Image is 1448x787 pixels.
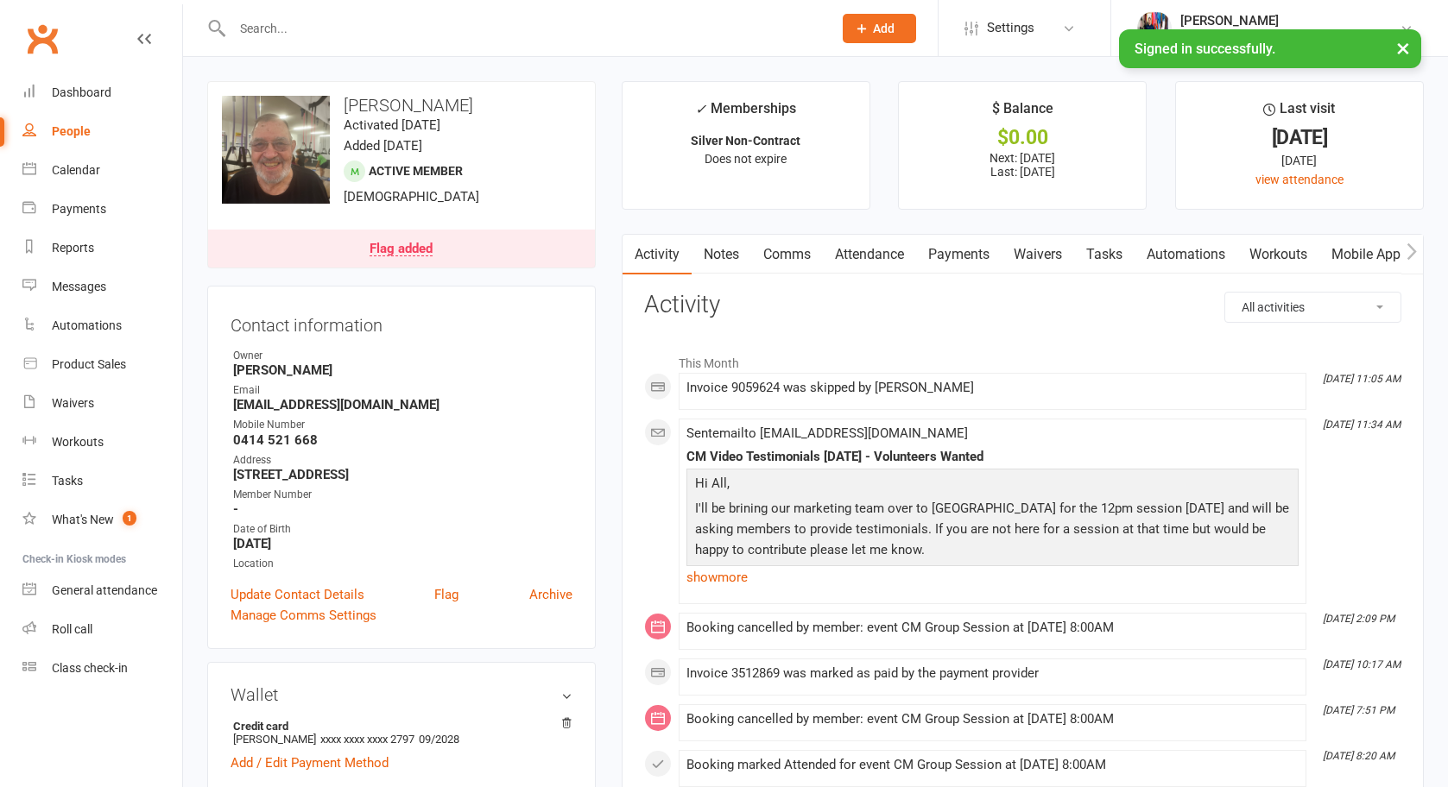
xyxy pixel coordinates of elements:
div: Booking cancelled by member: event CM Group Session at [DATE] 8:00AM [686,712,1299,727]
a: Archive [529,584,572,605]
a: Automations [22,306,182,345]
a: Tasks [22,462,182,501]
strong: 0414 521 668 [233,432,572,448]
div: Calendar [52,163,100,177]
strong: Silver Non-Contract [691,134,800,148]
a: Calendar [22,151,182,190]
time: Activated [DATE] [344,117,440,133]
a: Class kiosk mode [22,649,182,688]
div: Owner [233,348,572,364]
a: Waivers [22,384,182,423]
span: 09/2028 [419,733,459,746]
div: [PERSON_NAME] [1180,13,1400,28]
div: Automations [52,318,122,332]
div: Booking cancelled by member: event CM Group Session at [DATE] 8:00AM [686,620,1299,635]
a: What's New1 [22,501,182,539]
span: [DEMOGRAPHIC_DATA] [344,189,479,205]
div: Mobile Number [233,417,572,433]
div: Dashboard [52,85,111,99]
a: Workouts [1237,235,1319,274]
div: Class check-in [52,661,128,675]
div: People [52,124,91,138]
div: $ Balance [992,98,1053,129]
a: Attendance [823,235,916,274]
strong: [PERSON_NAME] [233,362,572,378]
a: Payments [916,235,1002,274]
a: Update Contact Details [231,584,364,605]
strong: Credit card [233,720,564,733]
a: Add / Edit Payment Method [231,752,389,773]
div: Invoice 3512869 was marked as paid by the payment provider [686,666,1299,681]
div: Email [233,382,572,399]
div: [DATE] [1192,129,1407,147]
div: What's New [52,513,114,526]
a: Roll call [22,610,182,649]
span: Active member [369,164,463,178]
input: Search... [227,16,820,41]
span: 1 [123,511,136,526]
div: Product Sales [52,357,126,371]
li: [PERSON_NAME] [231,717,572,748]
h3: [PERSON_NAME] [222,96,581,115]
a: Tasks [1074,235,1135,274]
span: xxxx xxxx xxxx 2797 [320,733,414,746]
time: Added [DATE] [344,138,422,154]
div: Address [233,452,572,469]
span: Settings [987,9,1034,47]
div: Waivers [52,396,94,410]
a: Messages [22,268,182,306]
button: Add [843,14,916,43]
div: Location [233,556,572,572]
div: Invoice 9059624 was skipped by [PERSON_NAME] [686,381,1299,395]
span: Does not expire [705,152,787,166]
p: Next: [DATE] Last: [DATE] [914,151,1130,179]
div: Roll call [52,622,92,636]
i: [DATE] 2:09 PM [1323,613,1394,625]
div: Booking marked Attended for event CM Group Session at [DATE] 8:00AM [686,758,1299,772]
span: Add [873,22,895,35]
img: image1742513610.png [222,96,330,204]
i: ✓ [695,101,706,117]
strong: [STREET_ADDRESS] [233,467,572,482]
span: Signed in successfully. [1135,41,1275,57]
div: $0.00 [914,129,1130,147]
a: Reports [22,229,182,268]
p: Hi All, [691,473,1294,498]
p: I'll be brining our marketing team over to [GEOGRAPHIC_DATA] for the 12pm session [DATE] and will... [691,498,1294,564]
a: People [22,112,182,151]
a: Automations [1135,235,1237,274]
div: Payments [52,202,106,216]
a: Product Sales [22,345,182,384]
h3: Contact information [231,309,572,335]
a: Manage Comms Settings [231,605,376,626]
a: Flag [434,584,458,605]
span: Sent email to [EMAIL_ADDRESS][DOMAIN_NAME] [686,425,968,441]
div: General attendance [52,583,157,597]
i: [DATE] 11:05 AM [1323,373,1401,385]
div: Date of Birth [233,521,572,538]
strong: [EMAIL_ADDRESS][DOMAIN_NAME] [233,397,572,412]
div: Member Number [233,487,572,503]
a: Activity [623,235,692,274]
a: show more [686,565,1299,589]
i: [DATE] 11:34 AM [1323,419,1401,431]
div: CM Video Testimonials [DATE] - Volunteers Wanted [686,450,1299,464]
h3: Wallet [231,685,572,704]
li: This Month [644,345,1401,373]
a: General attendance kiosk mode [22,571,182,610]
div: Messages [52,280,106,293]
a: Mobile App [1319,235,1413,274]
a: Notes [692,235,751,274]
button: × [1388,29,1419,66]
a: Workouts [22,423,182,462]
div: Flag added [370,242,433,256]
a: view attendance [1255,173,1344,186]
p: I'm well aware that this is a lot to ask and that it can make people feel uncomfortable, but it i... [691,564,1294,610]
h3: Activity [644,292,1401,318]
a: Waivers [1002,235,1074,274]
a: Comms [751,235,823,274]
div: Reports [52,241,94,255]
a: Dashboard [22,73,182,112]
i: [DATE] 8:20 AM [1323,750,1394,762]
div: Tasks [52,474,83,488]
